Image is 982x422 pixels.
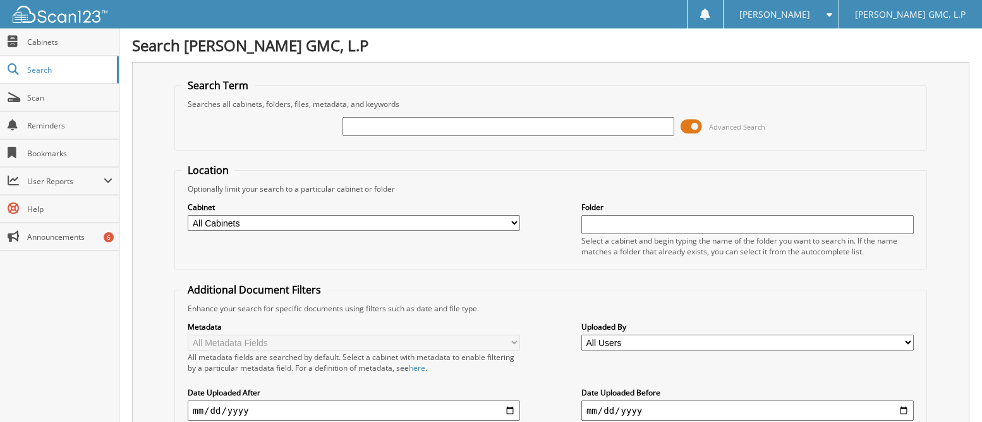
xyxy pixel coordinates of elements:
span: Scan [27,92,112,103]
span: [PERSON_NAME] [739,11,810,18]
div: Select a cabinet and begin typing the name of the folder you want to search in. If the name match... [581,235,914,257]
label: Cabinet [188,202,520,213]
legend: Additional Document Filters [181,283,327,297]
span: Announcements [27,232,112,242]
legend: Location [181,163,235,177]
span: Reminders [27,120,112,131]
legend: Search Term [181,78,255,92]
input: start [188,400,520,421]
div: Enhance your search for specific documents using filters such as date and file type. [181,303,920,314]
span: Advanced Search [709,122,765,132]
div: 6 [104,232,114,242]
label: Uploaded By [581,321,914,332]
div: All metadata fields are searched by default. Select a cabinet with metadata to enable filtering b... [188,352,520,373]
label: Date Uploaded After [188,387,520,398]
h1: Search [PERSON_NAME] GMC, L.P [132,35,969,56]
span: Cabinets [27,37,112,47]
label: Date Uploaded Before [581,387,914,398]
span: Search [27,65,111,75]
label: Metadata [188,321,520,332]
input: end [581,400,914,421]
span: User Reports [27,176,104,187]
div: Searches all cabinets, folders, files, metadata, and keywords [181,99,920,109]
img: scan123-logo-white.svg [13,6,107,23]
span: [PERSON_NAME] GMC, L.P [855,11,966,18]
a: here [409,363,425,373]
span: Help [27,204,112,214]
span: Bookmarks [27,148,112,159]
div: Optionally limit your search to a particular cabinet or folder [181,183,920,194]
label: Folder [581,202,914,213]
